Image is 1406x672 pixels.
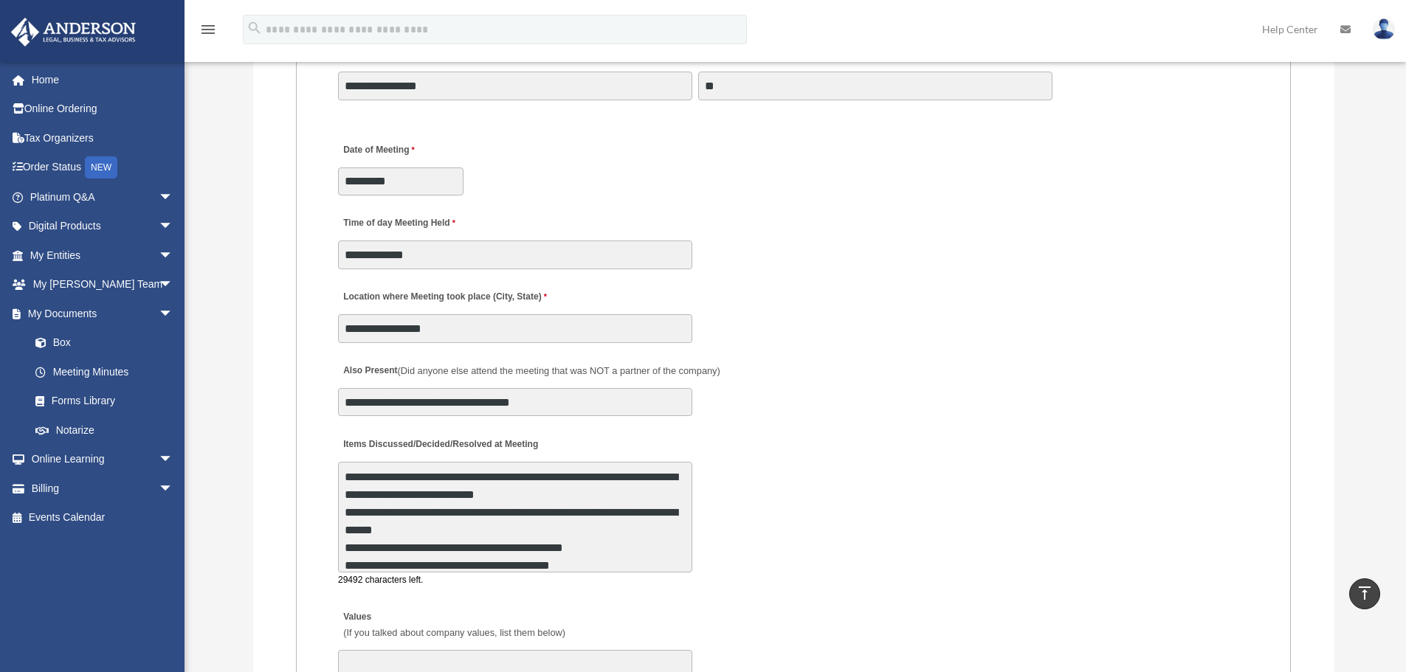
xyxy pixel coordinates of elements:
[338,288,551,308] label: Location where Meeting took place (City, State)
[338,572,692,588] div: 29492 characters left.
[10,182,196,212] a: Platinum Q&Aarrow_drop_down
[247,20,263,36] i: search
[1349,578,1380,609] a: vertical_align_top
[199,26,217,38] a: menu
[7,18,140,46] img: Anderson Advisors Platinum Portal
[10,503,196,533] a: Events Calendar
[199,21,217,38] i: menu
[338,434,542,454] label: Items Discussed/Decided/Resolved at Meeting
[10,299,196,328] a: My Documentsarrow_drop_down
[338,140,478,160] label: Date of Meeting
[10,212,196,241] a: Digital Productsarrow_drop_down
[21,415,196,445] a: Notarize
[159,445,188,475] span: arrow_drop_down
[10,240,196,270] a: My Entitiesarrow_drop_down
[159,299,188,329] span: arrow_drop_down
[338,361,724,381] label: Also Present
[10,123,196,153] a: Tax Organizers
[10,270,196,299] a: My [PERSON_NAME] Teamarrow_drop_down
[159,240,188,271] span: arrow_drop_down
[398,365,720,376] span: (Did anyone else attend the meeting that was NOT a partner of the company)
[21,387,196,416] a: Forms Library
[10,153,196,183] a: Order StatusNEW
[343,627,565,638] span: (If you talked about company values, list them below)
[159,270,188,300] span: arrow_drop_down
[10,445,196,474] a: Online Learningarrow_drop_down
[1356,584,1374,602] i: vertical_align_top
[159,182,188,212] span: arrow_drop_down
[159,474,188,504] span: arrow_drop_down
[10,94,196,124] a: Online Ordering
[159,212,188,242] span: arrow_drop_down
[10,474,196,503] a: Billingarrow_drop_down
[338,608,569,643] label: Values
[85,156,117,179] div: NEW
[21,357,188,387] a: Meeting Minutes
[10,65,196,94] a: Home
[21,328,196,358] a: Box
[1373,18,1395,40] img: User Pic
[338,214,478,234] label: Time of day Meeting Held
